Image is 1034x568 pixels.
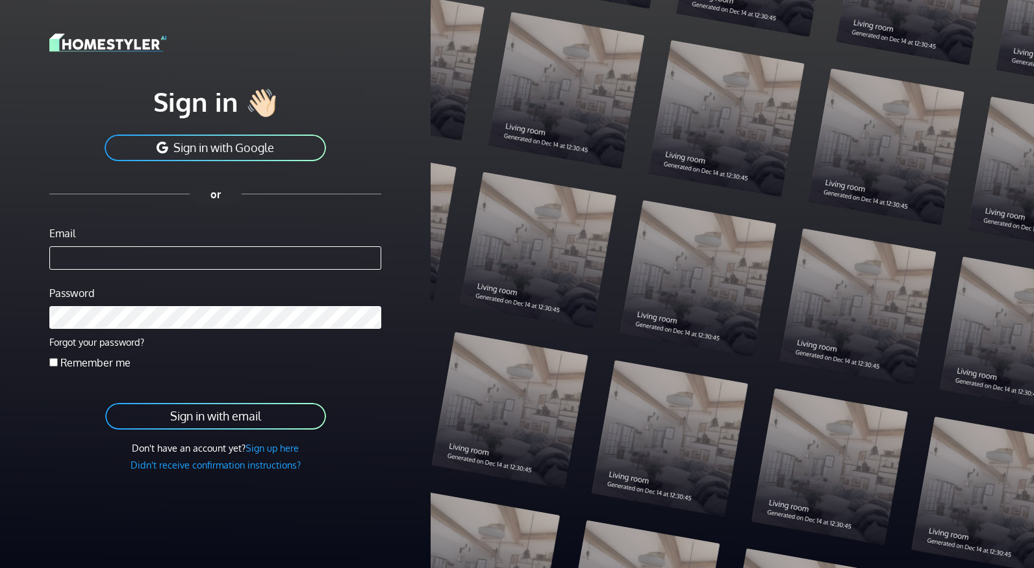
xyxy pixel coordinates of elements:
label: Password [49,285,94,301]
button: Sign in with email [104,402,327,431]
a: Didn't receive confirmation instructions? [131,459,301,471]
div: Don't have an account yet? [49,441,381,456]
a: Sign up here [246,442,299,454]
label: Remember me [60,355,131,370]
label: Email [49,226,75,241]
a: Forgot your password? [49,336,144,348]
h1: Sign in 👋🏻 [49,85,381,118]
img: logo-3de290ba35641baa71223ecac5eacb59cb85b4c7fdf211dc9aaecaaee71ea2f8.svg [49,31,166,54]
button: Sign in with Google [103,133,327,162]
